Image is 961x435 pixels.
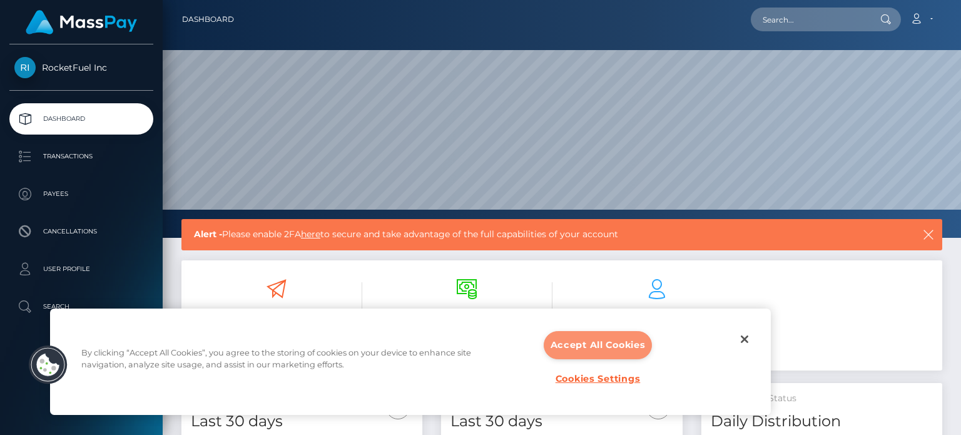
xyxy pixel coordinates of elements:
[26,10,137,34] img: MassPay Logo
[194,228,849,241] span: Please enable 2FA to secure and take advantage of the full capabilities of your account
[50,309,771,415] div: Privacy
[9,253,153,285] a: User Profile
[751,8,868,31] input: Search...
[14,222,148,241] p: Cancellations
[14,185,148,203] p: Payees
[548,366,648,392] button: Cookies Settings
[9,103,153,135] a: Dashboard
[731,325,758,353] button: Close
[14,260,148,279] p: User Profile
[191,411,413,432] h4: Last 30 days
[194,228,222,240] b: Alert -
[182,6,234,33] a: Dashboard
[301,228,320,240] a: here
[711,392,933,405] h5: Transactions Status
[544,331,653,359] button: Accept All Cookies
[711,411,933,432] h4: Daily Distribution
[14,57,36,78] img: RocketFuel Inc
[9,216,153,247] a: Cancellations
[14,110,148,128] p: Dashboard
[14,297,148,316] p: Search
[50,309,771,415] div: Cookie banner
[9,291,153,322] a: Search
[9,178,153,210] a: Payees
[28,345,68,385] button: Cookies
[9,141,153,172] a: Transactions
[81,347,511,377] div: By clicking “Accept All Cookies”, you agree to the storing of cookies on your device to enhance s...
[450,411,673,432] h4: Last 30 days
[14,147,148,166] p: Transactions
[9,62,153,73] span: RocketFuel Inc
